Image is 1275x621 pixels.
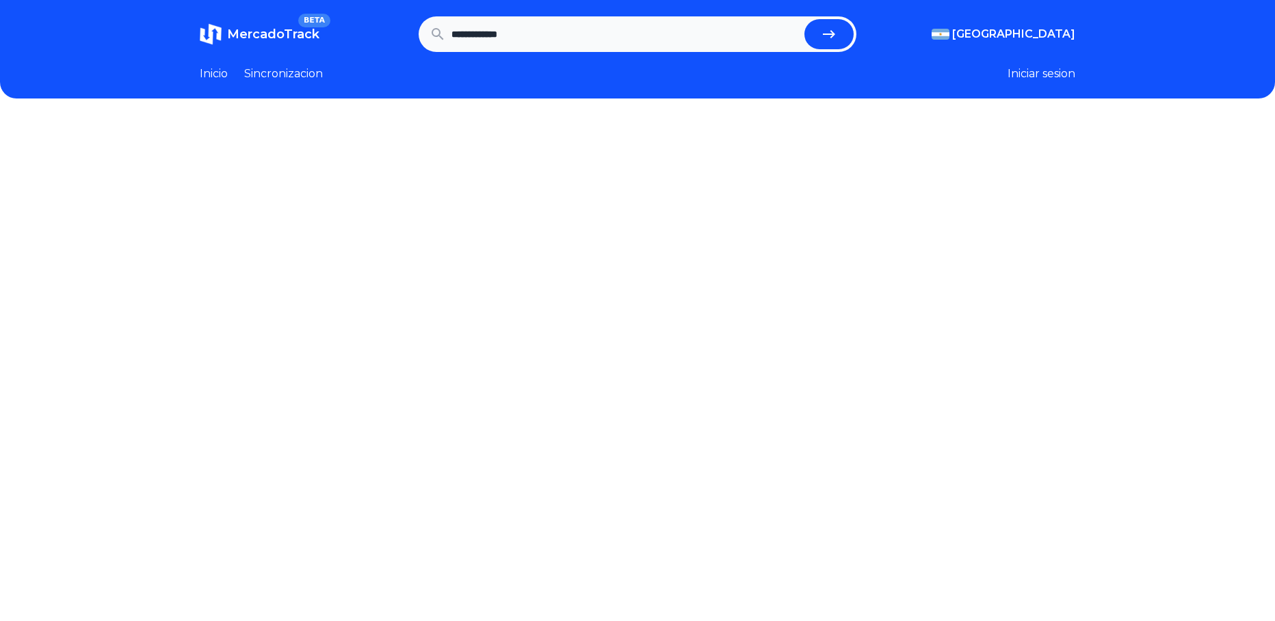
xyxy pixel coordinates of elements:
img: Argentina [932,29,949,40]
span: MercadoTrack [227,27,319,42]
button: Iniciar sesion [1008,66,1075,82]
a: Inicio [200,66,228,82]
a: MercadoTrackBETA [200,23,319,45]
span: BETA [298,14,330,27]
img: MercadoTrack [200,23,222,45]
a: Sincronizacion [244,66,323,82]
span: [GEOGRAPHIC_DATA] [952,26,1075,42]
button: [GEOGRAPHIC_DATA] [932,26,1075,42]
